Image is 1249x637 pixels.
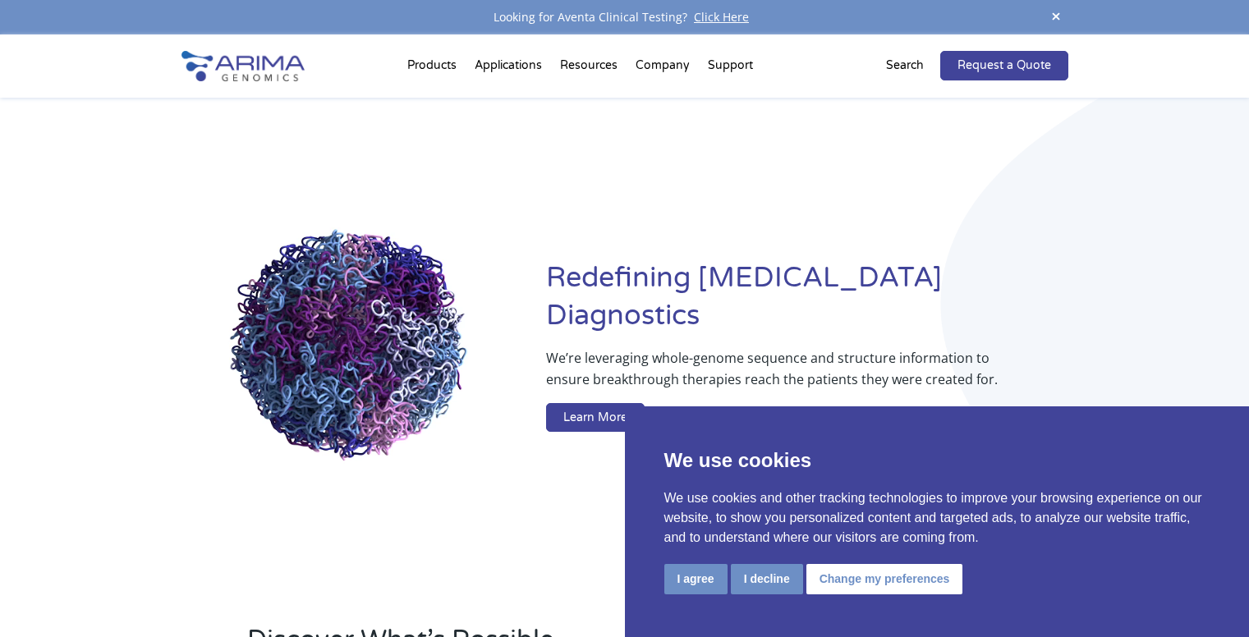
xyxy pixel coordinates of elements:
[664,564,728,594] button: I agree
[806,564,963,594] button: Change my preferences
[664,488,1210,548] p: We use cookies and other tracking technologies to improve your browsing experience on our website...
[940,51,1068,80] a: Request a Quote
[731,564,803,594] button: I decline
[181,51,305,81] img: Arima-Genomics-logo
[886,55,924,76] p: Search
[546,259,1068,347] h1: Redefining [MEDICAL_DATA] Diagnostics
[546,403,645,433] a: Learn More
[664,446,1210,475] p: We use cookies
[181,7,1068,28] div: Looking for Aventa Clinical Testing?
[687,9,755,25] a: Click Here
